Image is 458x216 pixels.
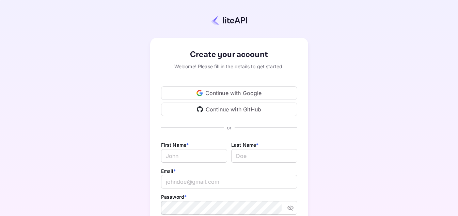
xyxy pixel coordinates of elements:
[211,15,247,25] img: liteapi
[161,175,297,188] input: johndoe@gmail.com
[161,194,187,200] label: Password
[161,86,297,100] div: Continue with Google
[231,142,259,148] label: Last Name
[161,142,189,148] label: First Name
[161,49,297,61] div: Create your account
[284,202,297,214] button: toggle password visibility
[161,63,297,70] div: Welcome! Please fill in the details to get started.
[161,149,227,163] input: John
[161,168,176,174] label: Email
[231,149,297,163] input: Doe
[161,103,297,116] div: Continue with GitHub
